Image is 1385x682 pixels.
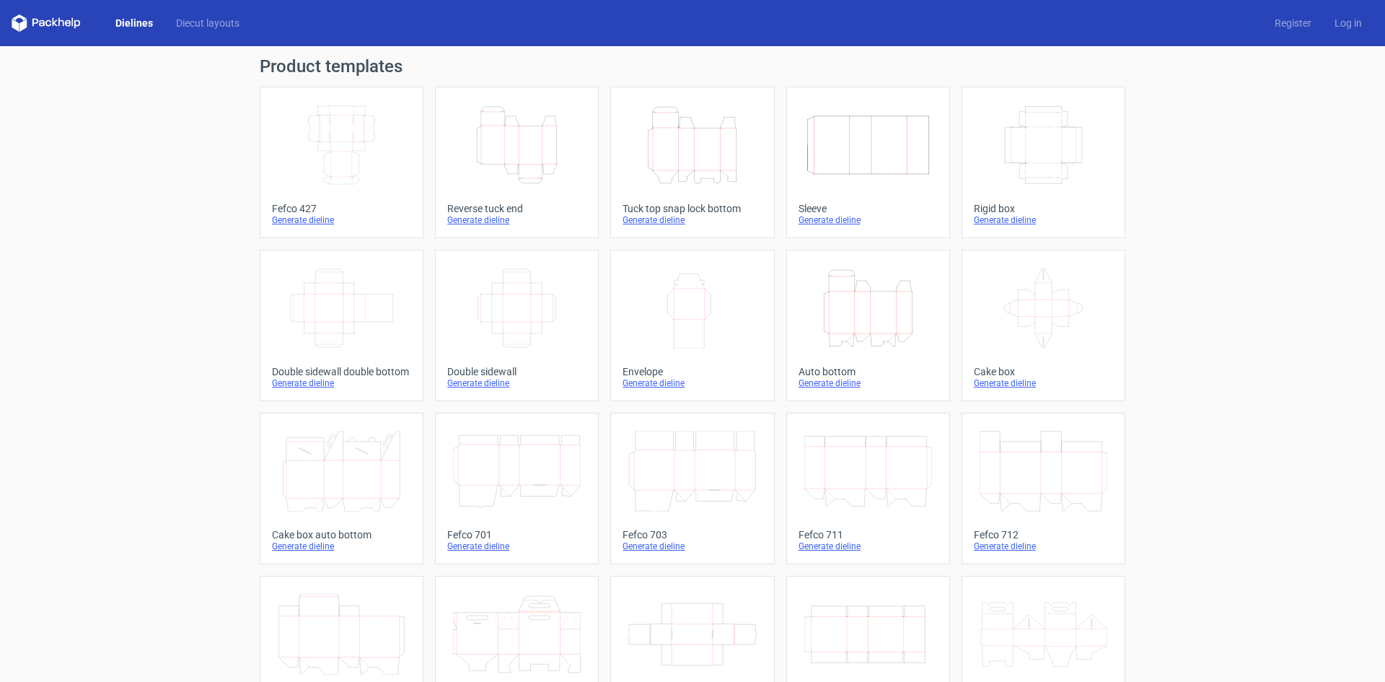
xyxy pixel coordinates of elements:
[962,413,1125,564] a: Fefco 712Generate dieline
[610,250,774,401] a: EnvelopeGenerate dieline
[799,366,938,377] div: Auto bottom
[974,214,1113,226] div: Generate dieline
[974,203,1113,214] div: Rigid box
[272,366,411,377] div: Double sidewall double bottom
[962,87,1125,238] a: Rigid boxGenerate dieline
[447,366,586,377] div: Double sidewall
[974,377,1113,389] div: Generate dieline
[164,16,251,30] a: Diecut layouts
[786,250,950,401] a: Auto bottomGenerate dieline
[272,203,411,214] div: Fefco 427
[786,413,950,564] a: Fefco 711Generate dieline
[974,541,1113,552] div: Generate dieline
[623,377,762,389] div: Generate dieline
[447,203,586,214] div: Reverse tuck end
[799,529,938,541] div: Fefco 711
[447,529,586,541] div: Fefco 701
[962,250,1125,401] a: Cake boxGenerate dieline
[260,58,1125,75] h1: Product templates
[623,366,762,377] div: Envelope
[260,250,423,401] a: Double sidewall double bottomGenerate dieline
[974,529,1113,541] div: Fefco 712
[272,529,411,541] div: Cake box auto bottom
[974,366,1113,377] div: Cake box
[260,87,423,238] a: Fefco 427Generate dieline
[799,203,938,214] div: Sleeve
[1263,16,1323,30] a: Register
[623,529,762,541] div: Fefco 703
[623,541,762,552] div: Generate dieline
[435,250,599,401] a: Double sidewallGenerate dieline
[260,413,423,564] a: Cake box auto bottomGenerate dieline
[435,413,599,564] a: Fefco 701Generate dieline
[272,214,411,226] div: Generate dieline
[104,16,164,30] a: Dielines
[447,541,586,552] div: Generate dieline
[786,87,950,238] a: SleeveGenerate dieline
[435,87,599,238] a: Reverse tuck endGenerate dieline
[272,377,411,389] div: Generate dieline
[447,377,586,389] div: Generate dieline
[610,87,774,238] a: Tuck top snap lock bottomGenerate dieline
[623,203,762,214] div: Tuck top snap lock bottom
[799,214,938,226] div: Generate dieline
[799,541,938,552] div: Generate dieline
[1323,16,1373,30] a: Log in
[799,377,938,389] div: Generate dieline
[447,214,586,226] div: Generate dieline
[610,413,774,564] a: Fefco 703Generate dieline
[623,214,762,226] div: Generate dieline
[272,541,411,552] div: Generate dieline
